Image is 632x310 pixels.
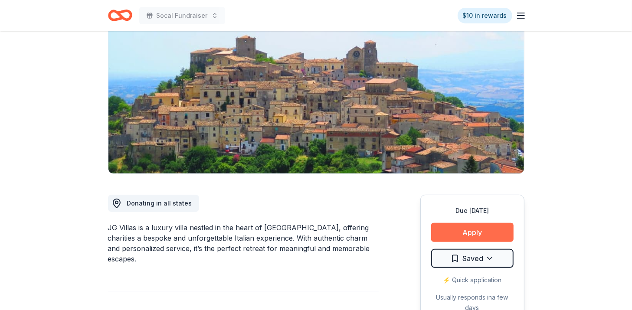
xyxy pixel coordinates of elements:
div: ⚡️ Quick application [431,275,514,285]
button: Socal Fundraiser [139,7,225,24]
button: Apply [431,223,514,242]
button: Saved [431,249,514,268]
a: Home [108,5,132,26]
span: Socal Fundraiser [157,10,208,21]
div: JG Villas is a luxury villa nestled in the heart of [GEOGRAPHIC_DATA], offering charities a bespo... [108,222,379,264]
span: Saved [463,253,484,264]
a: $10 in rewards [458,8,512,23]
img: Image for JG Villas [108,8,524,173]
span: Donating in all states [127,199,192,207]
div: Due [DATE] [431,206,514,216]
